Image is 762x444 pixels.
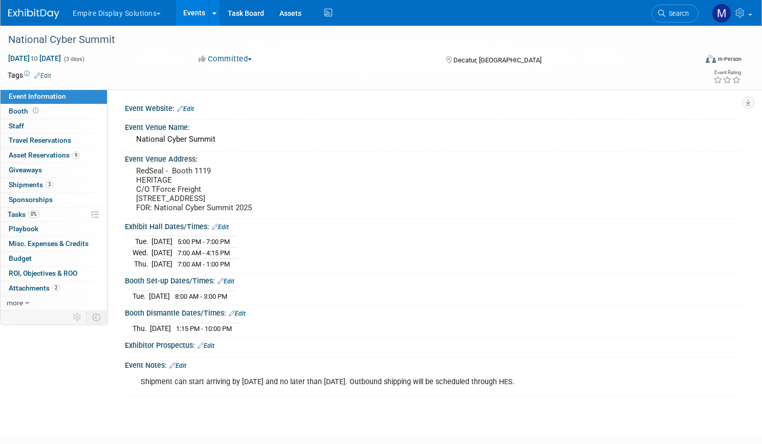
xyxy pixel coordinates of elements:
span: 3 [46,181,53,188]
a: Sponsorships [1,193,107,207]
td: [DATE] [150,323,171,334]
span: 7:00 AM - 1:00 PM [178,260,230,268]
span: Search [665,10,689,17]
td: Wed. [133,248,151,259]
div: Shipment can start arriving by [DATE] and no later than [DATE]. Outbound shipping will be schedul... [134,372,623,392]
div: Event Website: [125,101,742,114]
span: Attachments [9,284,60,292]
a: Asset Reservations9 [1,148,107,163]
span: Event Information [9,92,66,100]
td: Tue. [133,291,149,301]
span: 2 [52,284,60,292]
img: Format-Inperson.png [706,55,716,63]
span: (3 days) [63,56,84,62]
td: [DATE] [149,291,170,301]
a: Edit [169,362,186,369]
span: Giveaways [9,166,42,174]
a: Giveaways [1,163,107,177]
a: Booth [1,104,107,119]
td: Tags [8,70,51,80]
a: Edit [198,342,214,349]
td: [DATE] [151,258,172,269]
div: Exhibit Hall Dates/Times: [125,219,742,232]
span: Booth [9,107,40,115]
div: Event Rating [713,70,741,75]
a: Travel Reservations [1,134,107,148]
span: 0% [28,210,39,218]
span: Shipments [9,181,53,189]
a: Staff [1,119,107,134]
a: more [1,296,107,310]
span: Tasks [8,210,39,218]
td: Toggle Event Tabs [86,310,107,324]
img: Matt h [712,4,731,23]
span: Travel Reservations [9,136,71,144]
span: 5:00 PM - 7:00 PM [178,238,230,246]
a: Edit [217,278,234,285]
span: Playbook [9,225,38,233]
span: Budget [9,254,32,262]
td: Personalize Event Tab Strip [69,310,86,324]
a: Event Information [1,90,107,104]
span: Decatur, [GEOGRAPHIC_DATA] [453,56,541,64]
a: Edit [34,72,51,79]
div: Event Venue Name: [125,120,742,132]
span: 8:00 AM - 3:00 PM [175,293,227,300]
td: Thu. [133,258,151,269]
a: Edit [212,224,229,231]
a: Misc. Expenses & Credits [1,237,107,251]
pre: RedSeal - Booth 1119 HERITAGE C/O TForce Freight [STREET_ADDRESS] FOR: National Cyber Summit 2025 [136,166,371,212]
a: Shipments3 [1,178,107,192]
a: Tasks0% [1,208,107,222]
span: 1:15 PM - 10:00 PM [176,325,232,332]
span: 9 [72,151,80,159]
div: National Cyber Summit [5,31,679,49]
div: Booth Set-up Dates/Times: [125,273,742,286]
span: [DATE] [DATE] [8,54,61,63]
div: National Cyber Summit [133,131,734,147]
td: [DATE] [151,236,172,248]
div: Event Format [632,53,742,69]
td: Tue. [133,236,151,248]
span: Sponsorships [9,195,53,204]
td: [DATE] [151,248,172,259]
a: Search [651,5,699,23]
span: 7:00 AM - 4:15 PM [178,249,230,257]
span: Booth not reserved yet [31,107,40,115]
div: Event Venue Address: [125,151,742,164]
a: Attachments2 [1,281,107,296]
div: Event Notes: [125,358,742,371]
a: Budget [1,252,107,266]
div: Booth Dismantle Dates/Times: [125,305,742,319]
a: Edit [229,310,246,317]
div: In-Person [717,55,742,63]
span: to [30,54,39,62]
span: more [7,299,23,307]
div: Exhibitor Prospectus: [125,338,742,351]
td: Thu. [133,323,150,334]
span: Misc. Expenses & Credits [9,239,89,248]
span: Asset Reservations [9,151,80,159]
span: Staff [9,122,24,130]
img: ExhibitDay [8,9,59,19]
a: Playbook [1,222,107,236]
a: Edit [177,105,194,113]
button: Committed [195,54,256,64]
a: ROI, Objectives & ROO [1,267,107,281]
span: ROI, Objectives & ROO [9,269,77,277]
